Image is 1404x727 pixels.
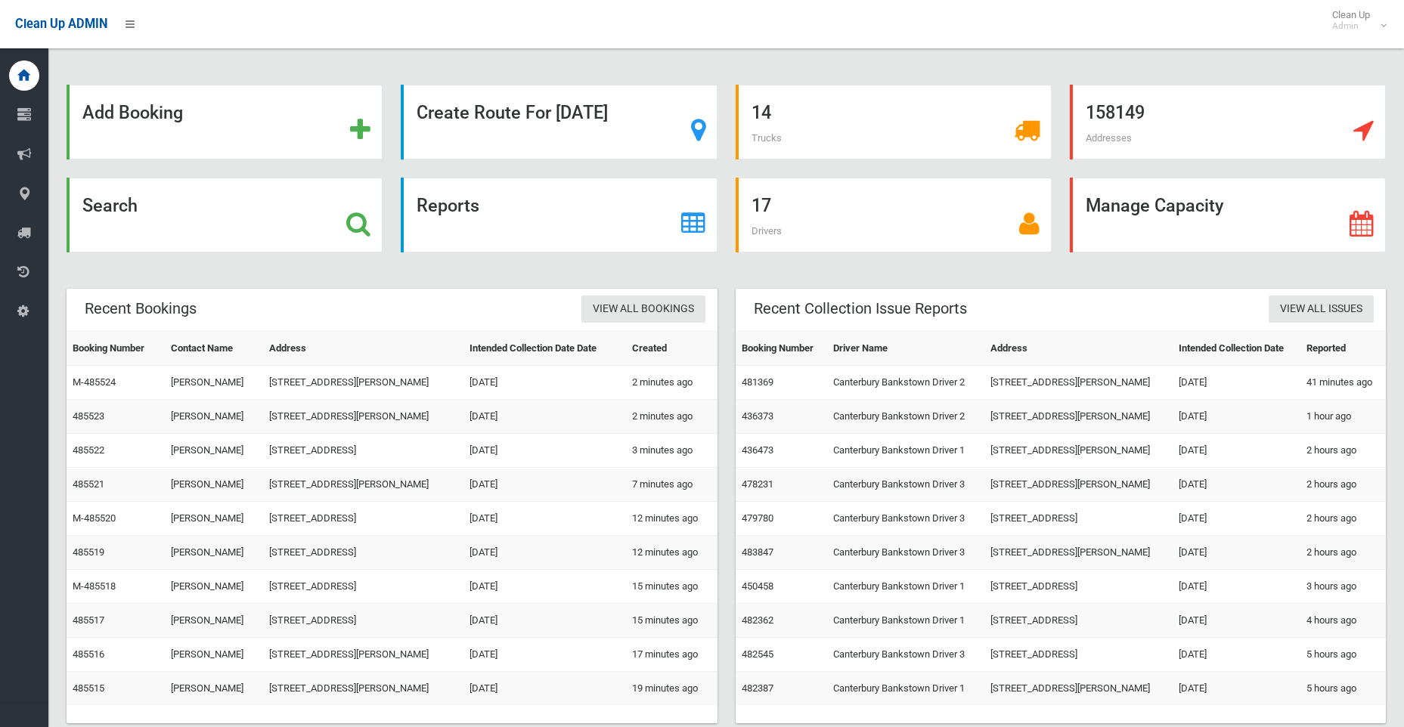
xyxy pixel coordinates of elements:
[263,332,463,366] th: Address
[626,332,717,366] th: Created
[1300,366,1386,400] td: 41 minutes ago
[626,434,717,468] td: 3 minutes ago
[73,376,116,388] a: M-485524
[742,546,773,558] a: 483847
[73,478,104,490] a: 485521
[1325,9,1385,32] span: Clean Up
[263,434,463,468] td: [STREET_ADDRESS]
[626,468,717,502] td: 7 minutes ago
[1173,672,1301,706] td: [DATE]
[263,468,463,502] td: [STREET_ADDRESS][PERSON_NAME]
[165,570,264,604] td: [PERSON_NAME]
[742,478,773,490] a: 478231
[626,400,717,434] td: 2 minutes ago
[73,648,104,660] a: 485516
[82,195,138,216] strong: Search
[984,468,1173,502] td: [STREET_ADDRESS][PERSON_NAME]
[73,580,116,592] a: M-485518
[1332,20,1370,32] small: Admin
[827,638,984,672] td: Canterbury Bankstown Driver 3
[984,502,1173,536] td: [STREET_ADDRESS]
[165,434,264,468] td: [PERSON_NAME]
[15,17,107,31] span: Clean Up ADMIN
[165,604,264,638] td: [PERSON_NAME]
[984,536,1173,570] td: [STREET_ADDRESS][PERSON_NAME]
[165,672,264,706] td: [PERSON_NAME]
[401,178,717,252] a: Reports
[1173,638,1301,672] td: [DATE]
[463,332,626,366] th: Intended Collection Date Date
[417,102,608,123] strong: Create Route For [DATE]
[165,536,264,570] td: [PERSON_NAME]
[626,536,717,570] td: 12 minutes ago
[984,604,1173,638] td: [STREET_ADDRESS]
[82,102,183,123] strong: Add Booking
[1300,638,1386,672] td: 5 hours ago
[73,512,116,524] a: M-485520
[73,444,104,456] a: 485522
[463,468,626,502] td: [DATE]
[73,682,104,694] a: 485515
[1086,102,1145,123] strong: 158149
[263,672,463,706] td: [STREET_ADDRESS][PERSON_NAME]
[827,400,984,434] td: Canterbury Bankstown Driver 2
[736,85,1052,159] a: 14 Trucks
[463,434,626,468] td: [DATE]
[752,225,782,237] span: Drivers
[984,400,1173,434] td: [STREET_ADDRESS][PERSON_NAME]
[1300,400,1386,434] td: 1 hour ago
[165,468,264,502] td: [PERSON_NAME]
[263,570,463,604] td: [STREET_ADDRESS]
[581,295,705,323] a: View All Bookings
[827,434,984,468] td: Canterbury Bankstown Driver 1
[1300,434,1386,468] td: 2 hours ago
[1300,332,1386,366] th: Reported
[1070,85,1386,159] a: 158149 Addresses
[984,332,1173,366] th: Address
[463,536,626,570] td: [DATE]
[165,366,264,400] td: [PERSON_NAME]
[626,570,717,604] td: 15 minutes ago
[263,536,463,570] td: [STREET_ADDRESS]
[1173,332,1301,366] th: Intended Collection Date
[73,410,104,422] a: 485523
[67,332,165,366] th: Booking Number
[1086,195,1223,216] strong: Manage Capacity
[463,400,626,434] td: [DATE]
[263,638,463,672] td: [STREET_ADDRESS][PERSON_NAME]
[401,85,717,159] a: Create Route For [DATE]
[1269,295,1374,323] a: View All Issues
[1300,672,1386,706] td: 5 hours ago
[1173,570,1301,604] td: [DATE]
[984,570,1173,604] td: [STREET_ADDRESS]
[742,376,773,388] a: 481369
[752,102,771,123] strong: 14
[1173,604,1301,638] td: [DATE]
[742,580,773,592] a: 450458
[742,682,773,694] a: 482387
[827,570,984,604] td: Canterbury Bankstown Driver 1
[1300,536,1386,570] td: 2 hours ago
[736,332,828,366] th: Booking Number
[1300,604,1386,638] td: 4 hours ago
[67,178,383,252] a: Search
[742,512,773,524] a: 479780
[263,502,463,536] td: [STREET_ADDRESS]
[827,604,984,638] td: Canterbury Bankstown Driver 1
[984,672,1173,706] td: [STREET_ADDRESS][PERSON_NAME]
[626,638,717,672] td: 17 minutes ago
[263,366,463,400] td: [STREET_ADDRESS][PERSON_NAME]
[165,502,264,536] td: [PERSON_NAME]
[984,434,1173,468] td: [STREET_ADDRESS][PERSON_NAME]
[742,614,773,626] a: 482362
[165,400,264,434] td: [PERSON_NAME]
[1070,178,1386,252] a: Manage Capacity
[1173,536,1301,570] td: [DATE]
[742,648,773,660] a: 482545
[984,638,1173,672] td: [STREET_ADDRESS]
[463,604,626,638] td: [DATE]
[626,604,717,638] td: 15 minutes ago
[417,195,479,216] strong: Reports
[73,614,104,626] a: 485517
[736,178,1052,252] a: 17 Drivers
